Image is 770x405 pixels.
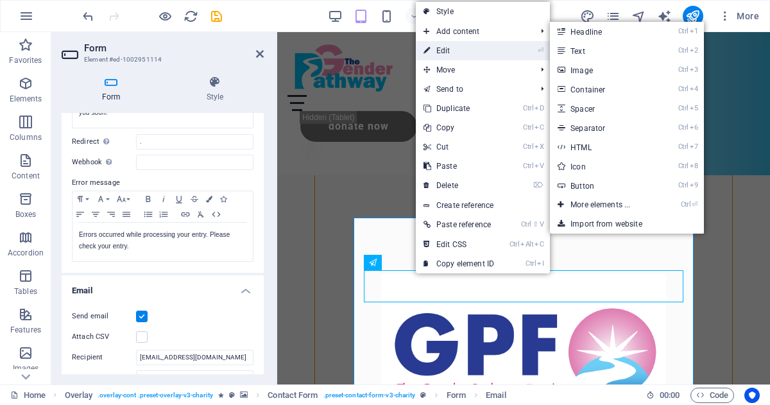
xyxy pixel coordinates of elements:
i: ⇧ [533,220,538,228]
button: Italic (Ctrl+I) [156,191,171,207]
i: D [535,104,543,112]
i: Ctrl [523,142,533,151]
label: Webhook [72,155,136,170]
button: undo [80,8,96,24]
button: save [209,8,224,24]
i: Save (Ctrl+S) [209,9,224,24]
a: Create reference [416,196,550,215]
span: Add content [416,22,531,41]
p: Elements [10,94,42,104]
span: More [719,10,759,22]
button: Paragraph Format [73,191,93,207]
button: publish [683,6,703,26]
i: ⏎ [692,200,697,209]
p: Features [10,325,41,335]
button: design [580,8,595,24]
a: Send to [416,80,531,99]
i: C [535,123,543,132]
i: Alt [520,240,533,248]
i: Undo: Change send mail (Ctrl+Z) [81,9,96,24]
button: 100% [405,8,450,24]
button: Usercentrics [744,388,760,403]
nav: breadcrumb [65,388,506,403]
button: Font Family [93,191,114,207]
a: Ctrl1Headline [550,22,656,41]
a: Ctrl5Spacer [550,99,656,118]
i: Navigator [631,9,646,24]
i: V [535,162,543,170]
input: Leave blank for neutral address (noreply@sitehub.io) [136,370,253,386]
i: Publish [685,9,700,24]
span: Click to select. Double-click to edit [65,388,93,403]
button: Colors [202,191,216,207]
span: Click to select. Double-click to edit [268,388,318,403]
i: 8 [690,162,698,170]
p: Columns [10,132,42,142]
i: Ctrl [678,65,689,74]
button: Underline (Ctrl+U) [171,191,187,207]
input: Leave blank for customer address... [136,350,253,365]
button: Align Justify [119,207,134,222]
a: Ctrl9Button [550,176,656,195]
i: Ctrl [678,181,689,189]
a: Style [416,2,550,21]
i: Ctrl [678,142,689,151]
span: Code [696,388,728,403]
i: Ctrl [678,162,689,170]
button: navigator [631,8,647,24]
i: 6 [690,123,698,132]
i: 7 [690,142,698,151]
a: CtrlAltCEdit CSS [416,235,502,254]
label: Sender [72,370,136,386]
i: Design (Ctrl+Alt+Y) [580,9,595,24]
p: Errors occurred while processing your entry. Please check your entry. [79,229,246,252]
i: Ctrl [681,200,691,209]
p: Images [13,363,39,374]
span: . overlay-cont .preset-overlay-v3-charity [98,388,213,403]
i: 4 [690,85,698,93]
a: Ctrl3Image [550,60,656,80]
h4: Style [166,76,264,103]
i: Ctrl [523,104,533,112]
a: Click to cancel selection. Double-click to open Pages [10,388,46,403]
button: Font Size [114,191,134,207]
span: . preset-contact-form-v3-charity [323,388,416,403]
button: Code [690,388,734,403]
a: ⏎Edit [416,41,502,60]
i: This element is a customizable preset [420,392,426,399]
button: Insert Link [178,207,193,222]
i: Ctrl [526,259,536,268]
a: ⌦Delete [416,176,502,195]
a: CtrlCCopy [416,118,502,137]
button: More [714,6,764,26]
i: C [535,240,543,248]
label: Send email [72,309,136,324]
button: Click here to leave preview mode and continue editing [157,8,173,24]
a: CtrlVPaste [416,157,502,176]
button: Icons [216,191,230,207]
i: I [537,259,543,268]
i: This element contains a background [240,392,248,399]
i: Reload page [184,9,198,24]
label: Recipient [72,350,136,365]
button: HTML [209,207,224,222]
a: Ctrl⇧VPaste reference [416,215,502,234]
p: Tables [14,286,37,297]
button: Unordered List [141,207,156,222]
a: Ctrl7HTML [550,137,656,157]
label: Attach CSV [72,329,136,345]
span: : [669,390,671,400]
a: Ctrl4Container [550,80,656,99]
i: Ctrl [678,27,689,35]
h4: Email [62,275,264,298]
h4: Form [62,76,166,103]
i: This element is a customizable preset [229,392,235,399]
i: Ctrl [523,123,533,132]
i: Ctrl [678,104,689,112]
button: Align Center [88,207,103,222]
a: Import from website [550,214,704,234]
i: AI Writer [657,9,672,24]
h3: Element #ed-1002951114 [84,54,238,65]
span: Click to select. Double-click to edit [486,388,506,403]
label: Error message [72,175,253,191]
